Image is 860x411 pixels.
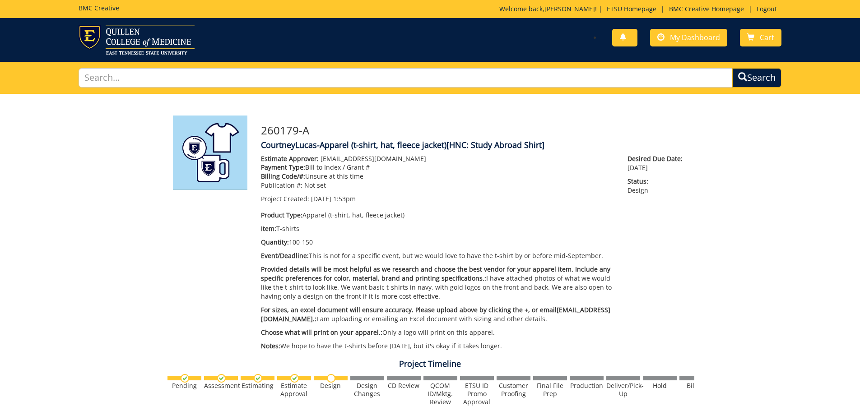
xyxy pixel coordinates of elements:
p: I am uploading or emailing an Excel document with sizing and other details. [261,305,614,323]
a: My Dashboard [650,29,727,46]
span: Billing Code/#: [261,172,305,180]
p: [DATE] [628,154,687,172]
p: We hope to have the t-shirts before [DATE], but it's okay if it takes longer. [261,342,614,351]
img: checkmark [217,374,226,383]
span: Estimate Approver: [261,154,319,163]
span: Not set [304,181,326,189]
span: Choose what will print on your apparel.: [261,328,382,337]
p: 100-150 [261,238,614,247]
img: checkmark [290,374,299,383]
p: Unsure at this time [261,172,614,181]
div: Estimate Approval [277,382,311,398]
div: QCOM ID/Mktg. Review [423,382,457,406]
button: Search [732,68,781,88]
span: Quantity: [261,238,289,246]
p: I have attached photos of what we would like the t-shirt to look like. We want basic t-shirts in ... [261,265,614,301]
p: This is not for a specific event, but we would love to have the t-shirt by or before mid-September. [261,251,614,260]
p: Welcome back, ! | | | [499,5,781,14]
span: For sizes, an excel document will ensure accuracy. Please upload above by clicking the +, or emai... [261,305,610,323]
span: Status: [628,177,687,186]
div: Pending [167,382,201,390]
div: CD Review [387,382,421,390]
p: Only a logo will print on this apparel. [261,328,614,337]
p: [EMAIL_ADDRESS][DOMAIN_NAME] [261,154,614,163]
div: Deliver/Pick-Up [606,382,640,398]
img: checkmark [181,374,189,383]
span: Project Created: [261,194,309,203]
span: Item: [261,224,276,233]
div: Production [570,382,604,390]
span: Publication #: [261,181,302,189]
span: Cart [760,32,774,42]
div: Design Changes [350,382,384,398]
a: [PERSON_NAME] [544,5,595,13]
div: Final File Prep [533,382,567,398]
span: Product Type: [261,211,302,219]
span: Provided details will be most helpful as we research and choose the best vendor for your apparel ... [261,265,610,282]
div: Design [314,382,348,390]
a: Logout [752,5,781,13]
h4: Project Timeline [166,360,694,369]
h3: 260179-A [261,125,688,136]
p: T-shirts [261,224,614,233]
h5: BMC Creative [79,5,119,11]
div: Hold [643,382,677,390]
span: [DATE] 1:53pm [311,194,356,203]
img: ETSU logo [79,25,195,55]
span: Payment Type: [261,163,305,171]
div: Billing [679,382,713,390]
p: Design [628,177,687,195]
span: My Dashboard [670,32,720,42]
a: ETSU Homepage [602,5,661,13]
span: [HNC: Study Abroad Shirt] [446,139,544,150]
p: Apparel (t-shirt, hat, fleece jacket) [261,211,614,220]
a: BMC Creative Homepage [665,5,748,13]
img: no [327,374,335,383]
div: Estimating [241,382,274,390]
input: Search... [79,68,733,88]
h4: CourtneyLucas-Apparel (t-shirt, hat, fleece jacket) [261,141,688,150]
span: Notes: [261,342,280,350]
div: Assessment [204,382,238,390]
span: Desired Due Date: [628,154,687,163]
div: Customer Proofing [497,382,530,398]
img: checkmark [254,374,262,383]
a: Cart [740,29,781,46]
p: Bill to Index / Grant # [261,163,614,172]
div: ETSU ID Promo Approval [460,382,494,406]
span: Event/Deadline: [261,251,309,260]
img: Product featured image [173,115,247,190]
